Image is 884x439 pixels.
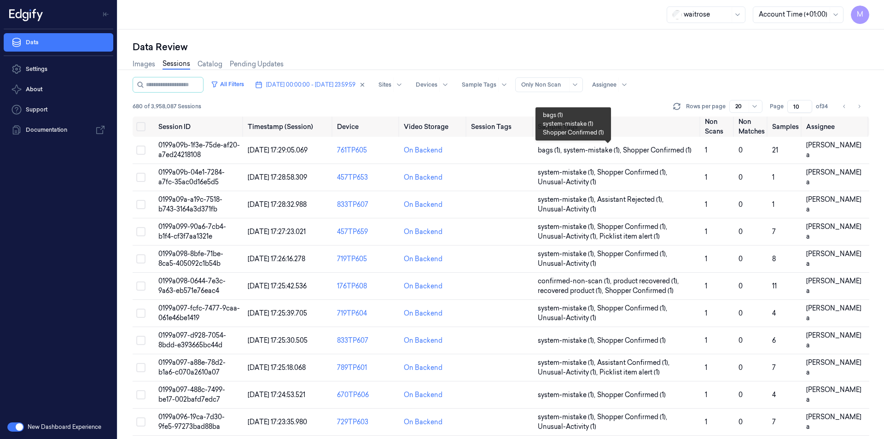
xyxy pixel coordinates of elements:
[806,304,861,322] span: [PERSON_NAME] a
[705,418,707,426] span: 1
[136,281,145,291] button: Select row
[198,59,222,69] a: Catalog
[806,358,861,376] span: [PERSON_NAME] a
[337,227,396,237] div: 457TP659
[806,222,861,240] span: [PERSON_NAME] a
[806,331,861,349] span: [PERSON_NAME] a
[739,200,743,209] span: 0
[705,228,707,236] span: 1
[248,282,307,290] span: [DATE] 17:25:42.536
[739,418,743,426] span: 0
[597,412,669,422] span: Shopper Confirmed (1) ,
[538,422,596,432] span: Unusual-Activity (1)
[705,309,707,317] span: 1
[230,59,284,69] a: Pending Updates
[158,386,225,404] span: 0199a097-488c-7499-be17-002bafd7edc7
[99,7,113,22] button: Toggle Navigation
[337,173,396,182] div: 457TP653
[772,336,776,345] span: 6
[248,146,308,154] span: [DATE] 17:29:05.069
[772,309,776,317] span: 4
[772,391,776,399] span: 4
[248,255,305,263] span: [DATE] 17:26:16.278
[248,418,307,426] span: [DATE] 17:23:35.980
[838,100,851,113] button: Go to previous page
[772,200,774,209] span: 1
[705,282,707,290] span: 1
[337,309,396,318] div: 719TP604
[803,117,869,137] th: Assignee
[337,254,396,264] div: 719TP605
[705,146,707,154] span: 1
[404,336,442,345] div: On Backend
[770,102,784,111] span: Page
[404,200,442,210] div: On Backend
[772,173,774,181] span: 1
[705,200,707,209] span: 1
[597,222,669,232] span: Shopper Confirmed (1) ,
[248,309,307,317] span: [DATE] 17:25:39.705
[806,413,861,431] span: [PERSON_NAME] a
[4,121,113,139] a: Documentation
[404,146,442,155] div: On Backend
[4,80,113,99] button: About
[772,146,778,154] span: 21
[739,363,743,372] span: 0
[597,390,666,400] span: Shopper Confirmed (1)
[155,117,244,137] th: Session ID
[613,276,680,286] span: product recovered (1) ,
[136,309,145,318] button: Select row
[404,417,442,427] div: On Backend
[772,282,777,290] span: 11
[538,358,597,368] span: system-mistake (1) ,
[133,41,869,53] div: Data Review
[333,117,400,137] th: Device
[597,168,669,177] span: Shopper Confirmed (1) ,
[337,281,396,291] div: 176TP608
[705,173,707,181] span: 1
[538,249,597,259] span: system-mistake (1) ,
[538,390,597,400] span: system-mistake (1) ,
[248,228,306,236] span: [DATE] 17:27:23.021
[605,286,674,296] span: Shopper Confirmed (1)
[133,59,155,69] a: Images
[248,391,305,399] span: [DATE] 17:24:53.521
[538,222,597,232] span: system-mistake (1) ,
[538,232,599,241] span: Unusual-Activity (1) ,
[739,336,743,345] span: 0
[597,249,669,259] span: Shopper Confirmed (1) ,
[266,81,355,89] span: [DATE] 00:00:00 - [DATE] 23:59:59
[806,277,861,295] span: [PERSON_NAME] a
[337,336,396,345] div: 833TP607
[538,336,597,345] span: system-mistake (1) ,
[772,418,776,426] span: 7
[404,227,442,237] div: On Backend
[538,177,596,187] span: Unusual-Activity (1)
[337,146,396,155] div: 761TP605
[158,250,223,268] span: 0199a098-8bfe-71be-8ca5-405092c1b54b
[739,309,743,317] span: 0
[136,363,145,372] button: Select row
[136,336,145,345] button: Select row
[136,390,145,399] button: Select row
[806,195,861,213] span: [PERSON_NAME] a
[739,282,743,290] span: 0
[136,146,145,155] button: Select row
[538,205,596,214] span: Unusual-Activity (1)
[244,117,333,137] th: Timestamp (Session)
[851,6,869,24] button: M
[4,60,113,78] a: Settings
[158,358,226,376] span: 0199a097-a88e-78d2-b1a6-c070a2610a07
[838,100,866,113] nav: pagination
[806,168,861,186] span: [PERSON_NAME] a
[538,313,596,323] span: Unusual-Activity (1)
[467,117,534,137] th: Session Tags
[853,100,866,113] button: Go to next page
[158,141,240,159] span: 0199a09b-1f3e-75de-af20-a7ed24218108
[207,77,248,92] button: All Filters
[597,304,669,313] span: Shopper Confirmed (1) ,
[337,417,396,427] div: 729TP603
[248,173,307,181] span: [DATE] 17:28:58.309
[599,368,660,377] span: Picklist item alert (1)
